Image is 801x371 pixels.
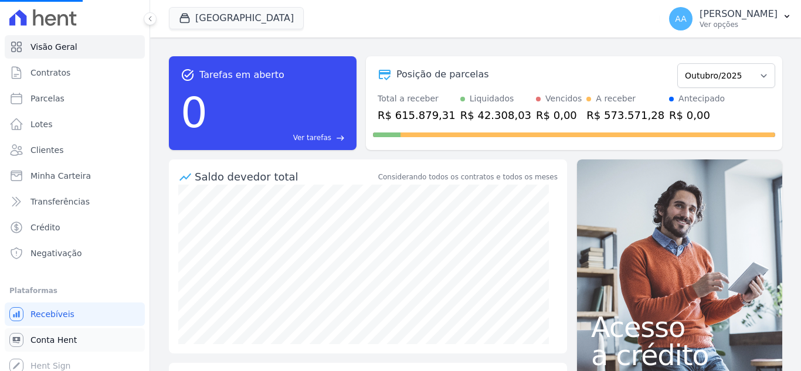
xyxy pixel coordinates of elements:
[675,15,687,23] span: AA
[5,302,145,326] a: Recebíveis
[5,241,145,265] a: Negativação
[293,132,331,143] span: Ver tarefas
[5,61,145,84] a: Contratos
[5,164,145,188] a: Minha Carteira
[591,341,768,369] span: a crédito
[181,82,208,143] div: 0
[5,138,145,162] a: Clientes
[470,93,514,105] div: Liquidados
[586,107,664,123] div: R$ 573.571,28
[212,132,345,143] a: Ver tarefas east
[30,334,77,346] span: Conta Hent
[30,222,60,233] span: Crédito
[5,113,145,136] a: Lotes
[30,308,74,320] span: Recebíveis
[5,216,145,239] a: Crédito
[545,93,582,105] div: Vencidos
[378,172,558,182] div: Considerando todos os contratos e todos os meses
[199,68,284,82] span: Tarefas em aberto
[30,247,82,259] span: Negativação
[700,8,778,20] p: [PERSON_NAME]
[5,328,145,352] a: Conta Hent
[678,93,725,105] div: Antecipado
[669,107,725,123] div: R$ 0,00
[396,67,489,81] div: Posição de parcelas
[336,134,345,142] span: east
[181,68,195,82] span: task_alt
[169,7,304,29] button: [GEOGRAPHIC_DATA]
[5,87,145,110] a: Parcelas
[591,313,768,341] span: Acesso
[5,190,145,213] a: Transferências
[9,284,140,298] div: Plataformas
[378,107,456,123] div: R$ 615.879,31
[596,93,636,105] div: A receber
[30,67,70,79] span: Contratos
[5,35,145,59] a: Visão Geral
[460,107,531,123] div: R$ 42.308,03
[536,107,582,123] div: R$ 0,00
[30,144,63,156] span: Clientes
[700,20,778,29] p: Ver opções
[30,196,90,207] span: Transferências
[30,93,65,104] span: Parcelas
[378,93,456,105] div: Total a receber
[30,118,53,130] span: Lotes
[30,41,77,53] span: Visão Geral
[660,2,801,35] button: AA [PERSON_NAME] Ver opções
[195,169,376,185] div: Saldo devedor total
[30,170,91,182] span: Minha Carteira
